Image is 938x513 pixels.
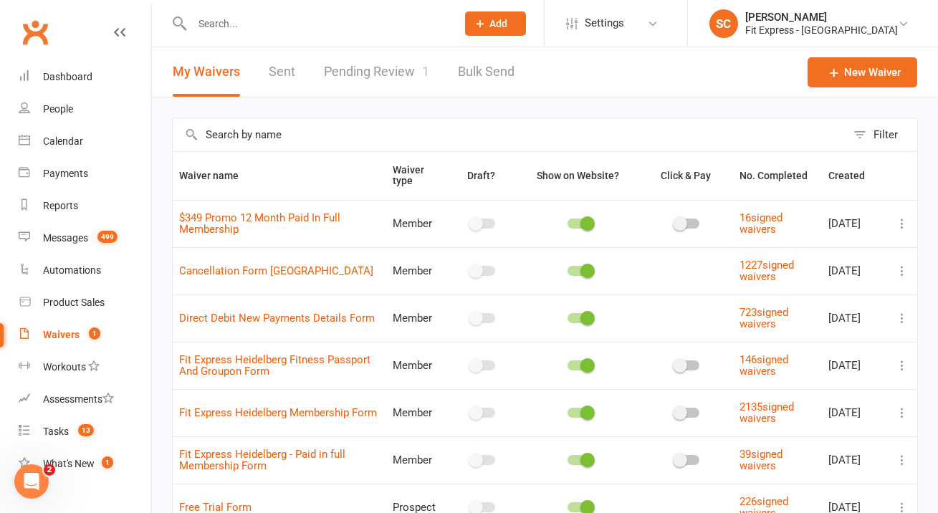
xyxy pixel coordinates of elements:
[179,167,254,184] button: Waiver name
[740,259,794,284] a: 1227signed waivers
[846,118,917,151] button: Filter
[386,247,448,294] td: Member
[874,126,898,143] div: Filter
[828,170,881,181] span: Created
[43,458,95,469] div: What's New
[89,327,100,340] span: 1
[43,71,92,82] div: Dashboard
[188,14,446,34] input: Search...
[43,361,86,373] div: Workouts
[269,47,295,97] a: Sent
[822,342,887,389] td: [DATE]
[173,47,240,97] button: My Waivers
[740,211,783,236] a: 16signed waivers
[585,7,624,39] span: Settings
[43,393,114,405] div: Assessments
[19,125,151,158] a: Calendar
[43,232,88,244] div: Messages
[43,168,88,179] div: Payments
[386,436,448,484] td: Member
[490,18,508,29] span: Add
[43,329,80,340] div: Waivers
[386,342,448,389] td: Member
[14,464,49,499] iframe: Intercom live chat
[43,200,78,211] div: Reports
[43,103,73,115] div: People
[740,401,794,426] a: 2135signed waivers
[524,167,635,184] button: Show on Website?
[19,351,151,383] a: Workouts
[97,231,118,243] span: 499
[19,93,151,125] a: People
[386,200,448,247] td: Member
[179,264,373,277] a: Cancellation Form [GEOGRAPHIC_DATA]
[808,57,917,87] a: New Waiver
[179,312,375,325] a: Direct Debit New Payments Details Form
[467,170,495,181] span: Draft?
[661,170,711,181] span: Click & Pay
[822,247,887,294] td: [DATE]
[822,200,887,247] td: [DATE]
[19,190,151,222] a: Reports
[740,448,783,473] a: 39signed waivers
[78,424,94,436] span: 13
[648,167,727,184] button: Click & Pay
[465,11,526,36] button: Add
[733,152,822,200] th: No. Completed
[44,464,55,476] span: 2
[19,287,151,319] a: Product Sales
[19,158,151,190] a: Payments
[179,406,377,419] a: Fit Express Heidelberg Membership Form
[179,353,370,378] a: Fit Express Heidelberg Fitness Passport And Groupon Form
[19,222,151,254] a: Messages 499
[822,294,887,342] td: [DATE]
[43,426,69,437] div: Tasks
[740,306,788,331] a: 723signed waivers
[19,254,151,287] a: Automations
[386,294,448,342] td: Member
[454,167,511,184] button: Draft?
[458,47,515,97] a: Bulk Send
[324,47,429,97] a: Pending Review1
[709,9,738,38] div: SC
[822,389,887,436] td: [DATE]
[19,61,151,93] a: Dashboard
[386,152,448,200] th: Waiver type
[745,24,898,37] div: Fit Express - [GEOGRAPHIC_DATA]
[102,456,113,469] span: 1
[19,319,151,351] a: Waivers 1
[422,64,429,79] span: 1
[43,297,105,308] div: Product Sales
[17,14,53,50] a: Clubworx
[822,436,887,484] td: [DATE]
[537,170,619,181] span: Show on Website?
[179,448,345,473] a: Fit Express Heidelberg - Paid in full Membership Form
[19,448,151,480] a: What's New1
[43,264,101,276] div: Automations
[43,135,83,147] div: Calendar
[173,118,846,151] input: Search by name
[386,389,448,436] td: Member
[179,170,254,181] span: Waiver name
[745,11,898,24] div: [PERSON_NAME]
[19,416,151,448] a: Tasks 13
[179,211,340,236] a: $349 Promo 12 Month Paid In Full Membership
[740,353,788,378] a: 146signed waivers
[19,383,151,416] a: Assessments
[828,167,881,184] button: Created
